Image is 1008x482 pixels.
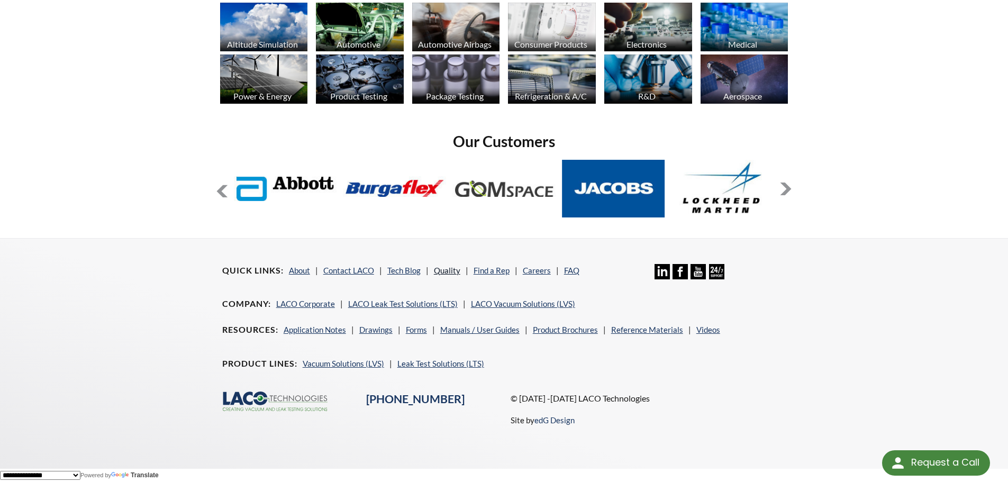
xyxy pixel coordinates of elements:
div: Medical [699,39,787,49]
a: Find a Rep [474,266,510,275]
div: Request a Call [911,450,979,475]
a: Reference Materials [611,325,683,334]
h4: Product Lines [222,358,297,369]
img: round button [889,454,906,471]
img: industry_Auto-Airbag_670x376.jpg [412,3,500,52]
a: Quality [434,266,460,275]
a: Medical [701,3,788,54]
a: edG Design [534,415,575,425]
img: industry_Automotive_670x376.jpg [316,3,404,52]
div: Altitude Simulation [219,39,307,49]
a: Vacuum Solutions (LVS) [303,359,384,368]
a: Consumer Products [508,3,596,54]
a: Drawings [359,325,393,334]
div: Request a Call [882,450,990,476]
div: Automotive [314,39,403,49]
a: LACO Vacuum Solutions (LVS) [471,299,575,308]
img: industry_Package_670x376.jpg [412,54,500,104]
img: Abbott-Labs.jpg [234,160,337,217]
a: LACO Corporate [276,299,335,308]
a: Automotive [316,3,404,54]
a: Translate [111,471,159,479]
img: Jacobs.jpg [562,160,665,217]
img: industry_Medical_670x376.jpg [701,3,788,52]
div: Power & Energy [219,91,307,101]
img: Burgaflex.jpg [343,160,447,217]
img: industry_R_D_670x376.jpg [604,54,692,104]
img: GOM-Space.jpg [452,160,556,217]
img: 24/7 Support Icon [709,264,724,279]
a: Refrigeration & A/C [508,54,596,106]
a: Automotive Airbags [412,3,500,54]
a: Product Testing [316,54,404,106]
img: industry_AltitudeSim_670x376.jpg [220,3,308,52]
a: Forms [406,325,427,334]
a: Altitude Simulation [220,3,308,54]
a: Power & Energy [220,54,308,106]
a: About [289,266,310,275]
img: industry_Electronics_670x376.jpg [604,3,692,52]
img: Lockheed-Martin.jpg [671,160,775,217]
h4: Company [222,298,271,310]
div: Automotive Airbags [411,39,499,49]
a: Tech Blog [387,266,421,275]
img: industry_ProductTesting_670x376.jpg [316,54,404,104]
div: Product Testing [314,91,403,101]
h4: Resources [222,324,278,335]
a: Manuals / User Guides [440,325,520,334]
a: Careers [523,266,551,275]
a: Videos [696,325,720,334]
h2: Our Customers [216,132,793,151]
a: LACO Leak Test Solutions (LTS) [348,299,458,308]
a: 24/7 Support [709,271,724,281]
a: [PHONE_NUMBER] [366,392,465,406]
a: Application Notes [284,325,346,334]
a: R&D [604,54,692,106]
a: Product Brochures [533,325,598,334]
a: Electronics [604,3,692,54]
div: Electronics [603,39,691,49]
p: Site by [511,414,575,426]
img: industry_HVAC_670x376.jpg [508,54,596,104]
div: Consumer Products [506,39,595,49]
div: Refrigeration & A/C [506,91,595,101]
h4: Quick Links [222,265,284,276]
a: FAQ [564,266,579,275]
img: industry_Consumer_670x376.jpg [508,3,596,52]
a: Package Testing [412,54,500,106]
div: Aerospace [699,91,787,101]
img: industry_Power-2_670x376.jpg [220,54,308,104]
div: Package Testing [411,91,499,101]
div: R&D [603,91,691,101]
a: Leak Test Solutions (LTS) [397,359,484,368]
img: Artboard_1.jpg [701,54,788,104]
p: © [DATE] -[DATE] LACO Technologies [511,392,786,405]
a: Contact LACO [323,266,374,275]
a: Aerospace [701,54,788,106]
img: Google Translate [111,472,131,479]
